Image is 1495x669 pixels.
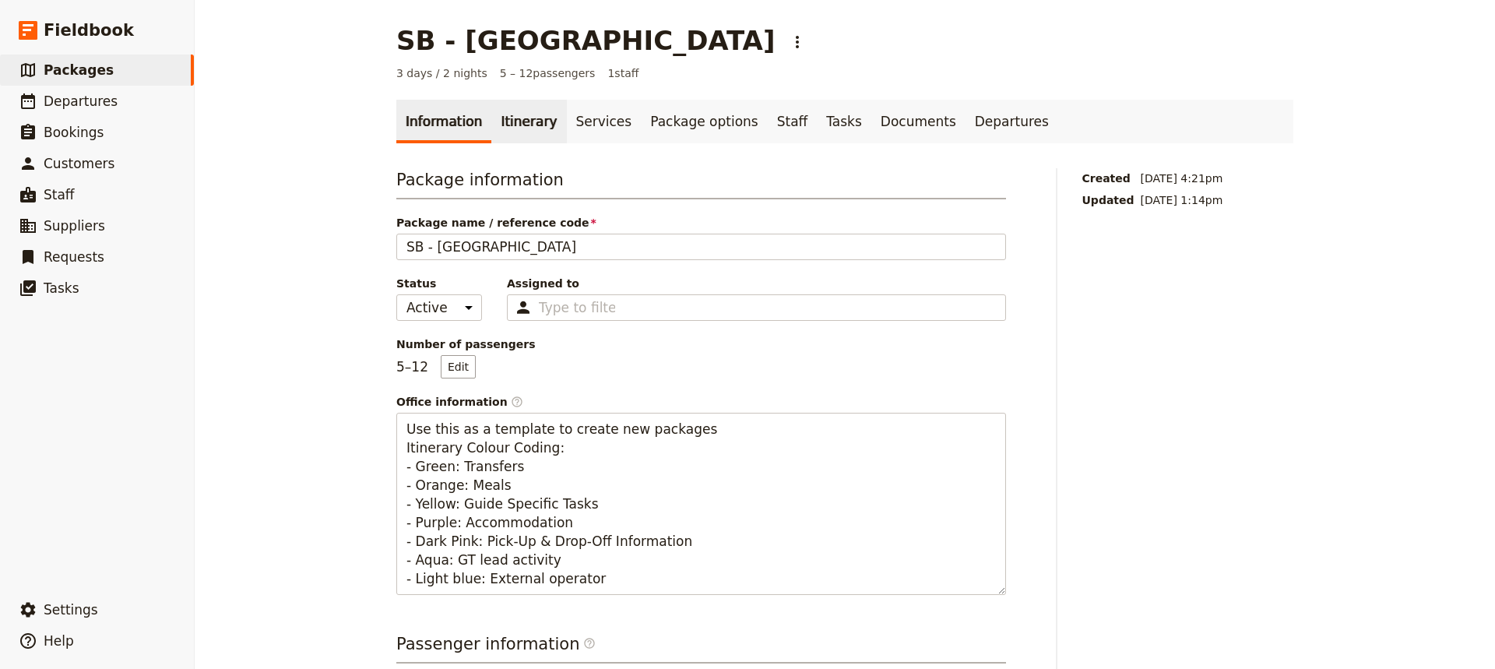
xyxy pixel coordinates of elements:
span: Package name / reference code [396,215,1006,231]
span: 3 days / 2 nights [396,65,487,81]
span: ​ [511,396,523,408]
span: ​ [583,637,596,650]
a: Itinerary [491,100,566,143]
select: Status [396,294,482,321]
span: [DATE] 1:14pm [1141,192,1223,208]
span: 1 staff [607,65,638,81]
span: 5 – 12 passengers [500,65,596,81]
button: Number of passengers5–12 [441,355,476,379]
span: Created [1082,171,1134,186]
input: Package name / reference code [396,234,1006,260]
span: ​ [583,637,596,656]
a: Package options [641,100,767,143]
h1: SB - [GEOGRAPHIC_DATA] [396,25,775,56]
a: Tasks [817,100,871,143]
span: Office information [396,394,1006,410]
h3: Passenger information [396,632,1006,664]
span: Assigned to [507,276,1006,291]
span: Fieldbook [44,19,134,42]
a: Departures [966,100,1058,143]
span: Number of passengers [396,336,1006,352]
span: [DATE] 4:21pm [1141,171,1223,186]
span: Tasks [44,280,79,296]
button: Actions [784,29,811,55]
span: Requests [44,249,104,265]
p: 5 – 12 [396,355,476,379]
span: Settings [44,602,98,618]
a: Staff [768,100,818,143]
span: Updated [1082,192,1134,208]
input: Assigned to [539,298,615,317]
span: Departures [44,93,118,109]
a: Documents [871,100,966,143]
a: Information [396,100,491,143]
span: Status [396,276,482,291]
span: Help [44,633,74,649]
span: Staff [44,187,75,202]
span: Bookings [44,125,104,140]
span: Suppliers [44,218,105,234]
h3: Package information [396,168,1006,199]
span: Packages [44,62,114,78]
span: Customers [44,156,114,171]
textarea: Office information​ [396,413,1006,595]
a: Services [567,100,642,143]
